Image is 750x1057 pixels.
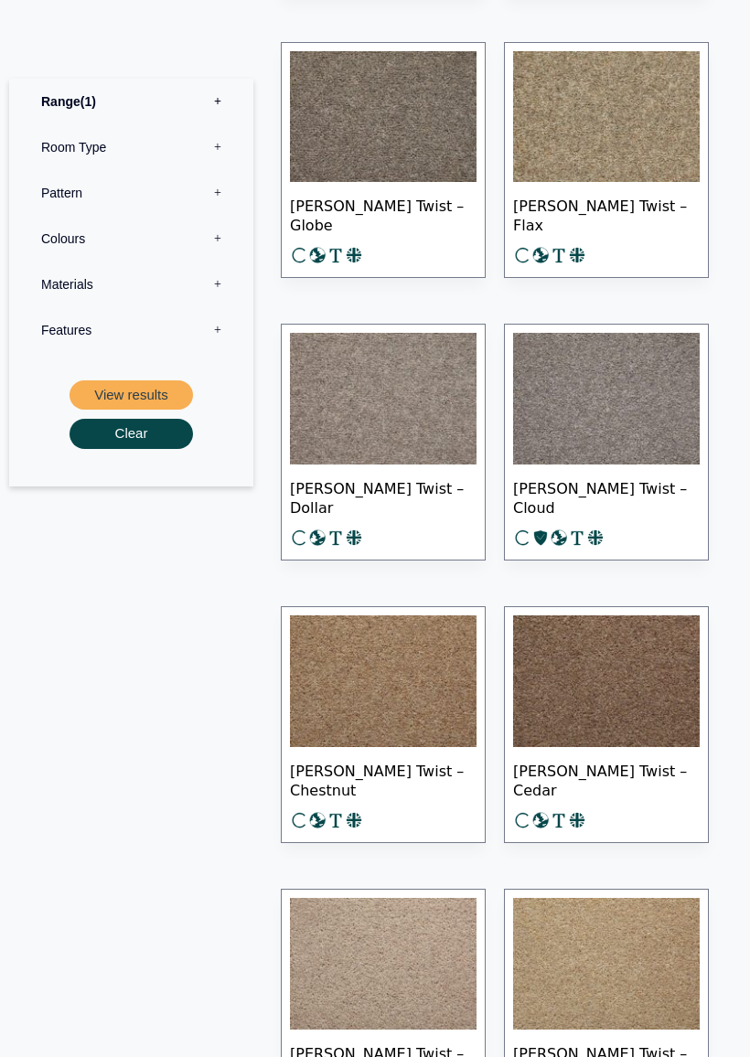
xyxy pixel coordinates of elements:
[80,93,96,108] span: 1
[290,51,477,183] img: Tomkinson Twist - Globe
[281,606,486,843] a: [PERSON_NAME] Twist – Chestnut
[281,42,486,279] a: [PERSON_NAME] Twist – Globe
[513,615,700,747] img: Tomkinson Twist - Cedar
[290,464,477,528] span: [PERSON_NAME] Twist – Dollar
[290,333,477,464] img: Tomkinson Twist - Dollar
[504,606,709,843] a: [PERSON_NAME] Twist – Cedar
[290,182,477,246] span: [PERSON_NAME] Twist – Globe
[70,379,193,410] button: View results
[513,182,700,246] span: [PERSON_NAME] Twist – Flax
[23,261,240,306] label: Materials
[70,419,193,449] button: Clear
[513,464,700,528] span: [PERSON_NAME] Twist – Cloud
[504,42,709,279] a: [PERSON_NAME] Twist – Flax
[513,898,700,1030] img: Tomkinson Twist - Desert
[513,747,700,811] span: [PERSON_NAME] Twist – Cedar
[281,324,486,561] a: [PERSON_NAME] Twist – Dollar
[513,51,700,183] img: Tomkinson Twist - Flax
[23,306,240,352] label: Features
[23,215,240,261] label: Colours
[290,747,477,811] span: [PERSON_NAME] Twist – Chestnut
[23,78,240,123] label: Range
[23,169,240,215] label: Pattern
[513,333,700,464] img: Tomkinson Twist - Cloud
[23,123,240,169] label: Room Type
[504,324,709,561] a: [PERSON_NAME] Twist – Cloud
